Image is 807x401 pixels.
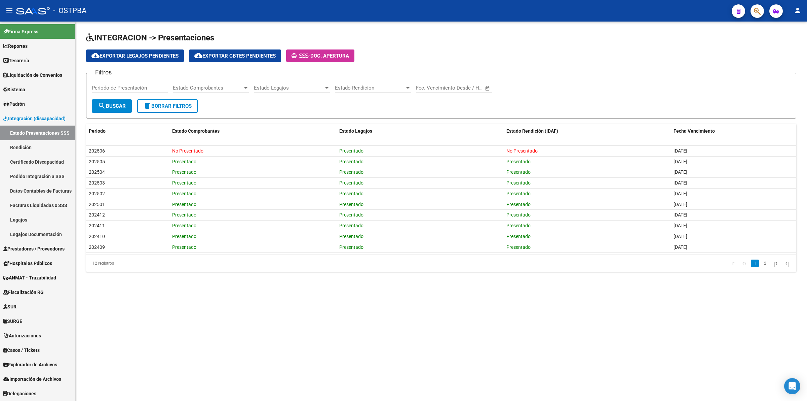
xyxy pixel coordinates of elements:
span: Estado Comprobantes [173,85,243,91]
span: [DATE] [674,159,687,164]
div: 12 registros [86,255,227,272]
a: go to last page [782,260,792,267]
a: 1 [751,260,759,267]
span: Presentado [339,159,363,164]
mat-icon: search [98,102,106,110]
span: Importación de Archivos [3,375,61,383]
span: Presentado [172,191,196,196]
div: Open Intercom Messenger [784,378,800,394]
span: 202410 [89,234,105,239]
span: Presentado [172,169,196,175]
span: Firma Express [3,28,38,35]
span: 202502 [89,191,105,196]
span: Padrón [3,100,25,108]
span: Presentado [506,212,531,218]
datatable-header-cell: Estado Rendición (IDAF) [504,124,671,138]
span: ANMAT - Trazabilidad [3,274,56,281]
span: Presentado [339,191,363,196]
span: Presentado [339,148,363,154]
span: Integración (discapacidad) [3,115,66,122]
span: Fecha Vencimiento [674,128,715,134]
span: Borrar Filtros [143,103,192,109]
button: Exportar Cbtes Pendientes [189,49,281,62]
span: Autorizaciones [3,332,41,339]
span: Presentado [506,180,531,186]
span: 202501 [89,202,105,207]
span: Presentado [339,234,363,239]
span: Fiscalización RG [3,289,44,296]
span: Presentado [172,159,196,164]
span: No Presentado [506,148,538,154]
span: Prestadores / Proveedores [3,245,65,253]
span: Presentado [339,169,363,175]
span: Presentado [506,202,531,207]
span: 202409 [89,244,105,250]
mat-icon: menu [5,6,13,14]
span: Presentado [339,202,363,207]
span: Presentado [339,223,363,228]
span: 202412 [89,212,105,218]
span: [DATE] [674,212,687,218]
span: [DATE] [674,234,687,239]
span: Exportar Cbtes Pendientes [194,53,276,59]
span: Buscar [98,103,126,109]
span: [DATE] [674,191,687,196]
span: Presentado [506,191,531,196]
span: Casos / Tickets [3,346,40,354]
span: Estado Legajos [254,85,324,91]
datatable-header-cell: Estado Comprobantes [169,124,337,138]
span: - OSTPBA [53,3,86,18]
datatable-header-cell: Estado Legajos [337,124,504,138]
span: Estado Rendición (IDAF) [506,128,558,134]
span: Periodo [89,128,106,134]
span: Presentado [339,180,363,186]
span: [DATE] [674,244,687,250]
span: SUR [3,303,16,310]
button: Exportar Legajos Pendientes [86,49,184,62]
input: Start date [416,85,438,91]
mat-icon: cloud_download [194,52,202,60]
mat-icon: person [794,6,802,14]
mat-icon: cloud_download [91,52,100,60]
a: go to previous page [739,260,749,267]
span: Reportes [3,42,28,50]
span: Presentado [172,234,196,239]
span: Presentado [172,223,196,228]
span: Delegaciones [3,390,36,397]
span: 202503 [89,180,105,186]
datatable-header-cell: Periodo [86,124,169,138]
span: Estado Rendición [335,85,405,91]
span: Presentado [506,169,531,175]
li: page 1 [750,258,760,269]
button: -Doc. Apertura [286,49,354,62]
span: Presentado [172,244,196,250]
span: Estado Comprobantes [172,128,220,134]
span: Tesorería [3,57,29,64]
span: - [292,53,310,59]
datatable-header-cell: Fecha Vencimiento [671,124,796,138]
span: No Presentado [172,148,203,154]
h3: Filtros [92,68,115,77]
a: go to first page [729,260,737,267]
span: Presentado [506,159,531,164]
mat-icon: delete [143,102,151,110]
span: [DATE] [674,223,687,228]
button: Open calendar [484,85,492,92]
a: go to next page [771,260,780,267]
li: page 2 [760,258,770,269]
span: [DATE] [674,169,687,175]
span: Presentado [506,244,531,250]
span: INTEGRACION -> Presentaciones [86,33,214,42]
span: Presentado [172,212,196,218]
span: 202506 [89,148,105,154]
span: Explorador de Archivos [3,361,57,368]
span: [DATE] [674,202,687,207]
span: Doc. Apertura [310,53,349,59]
span: Presentado [506,234,531,239]
input: End date [444,85,476,91]
span: 202504 [89,169,105,175]
span: Liquidación de Convenios [3,71,62,79]
span: Estado Legajos [339,128,372,134]
a: 2 [761,260,769,267]
span: Presentado [339,244,363,250]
